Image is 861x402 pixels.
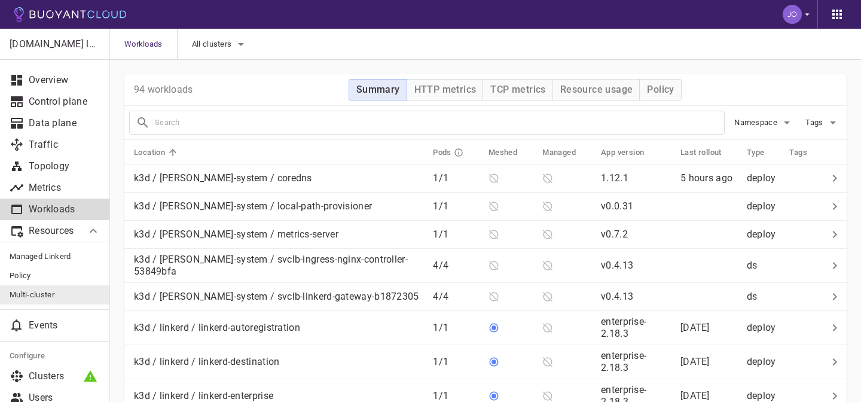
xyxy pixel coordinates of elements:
[10,252,100,261] span: Managed Linkerd
[134,322,300,334] p: k3d / linkerd / linkerd-autoregistration
[192,39,234,49] span: All clusters
[680,147,737,158] span: Last rollout
[647,84,674,96] h4: Policy
[560,84,633,96] h4: Resource usage
[680,390,710,401] span: Fri, 22 Aug 2025 13:31:31 GMT-4 / Fri, 22 Aug 2025 17:31:31 UTC
[601,229,628,240] p: v0.7.2
[680,172,732,184] span: Sat, 23 Aug 2025 18:07:11 GMT-4 / Sat, 23 Aug 2025 22:07:11 UTC
[356,84,400,96] h4: Summary
[680,172,732,184] relative-time: 5 hours ago
[747,390,780,402] p: deploy
[483,79,552,100] button: TCP metrics
[134,254,423,278] p: k3d / [PERSON_NAME]-system / svclb-ingress-nginx-controller-53849bfa
[601,291,633,302] p: v0.4.13
[433,356,479,368] p: 1 / 1
[192,35,249,53] button: All clusters
[601,260,633,271] p: v0.4.13
[134,172,312,184] p: k3d / [PERSON_NAME]-system / coredns
[433,390,479,402] p: 1 / 1
[134,147,181,158] span: Location
[433,229,479,240] p: 1 / 1
[639,79,681,100] button: Policy
[601,172,628,184] p: 1.12.1
[29,117,100,129] p: Data plane
[789,148,807,157] h5: Tags
[747,356,780,368] p: deploy
[124,29,177,60] span: Workloads
[134,229,338,240] p: k3d / [PERSON_NAME]-system / metrics-server
[433,322,479,334] p: 1 / 1
[734,114,794,132] button: Namespace
[680,390,710,401] relative-time: [DATE]
[414,84,477,96] h4: HTTP metrics
[680,322,710,333] span: Fri, 22 Aug 2025 13:31:30 GMT-4 / Fri, 22 Aug 2025 17:31:30 UTC
[783,5,802,24] img: Joe Fuller
[433,260,479,272] p: 4 / 4
[29,160,100,172] p: Topology
[433,200,479,212] p: 1 / 1
[601,316,646,339] p: enterprise-2.18.3
[29,74,100,86] p: Overview
[29,139,100,151] p: Traffic
[542,147,591,158] span: Managed
[734,118,780,127] span: Namespace
[29,225,77,237] p: Resources
[433,148,451,157] h5: Pods
[488,147,533,158] span: Meshed
[29,370,100,382] p: Clusters
[29,203,100,215] p: Workloads
[789,147,823,158] span: Tags
[747,229,780,240] p: deploy
[601,147,660,158] span: App version
[601,200,633,212] p: v0.0.31
[134,200,372,212] p: k3d / [PERSON_NAME]-system / local-path-provisioner
[542,148,576,157] h5: Managed
[134,84,193,96] p: 94 workloads
[747,291,780,303] p: ds
[747,148,765,157] h5: Type
[134,390,273,402] p: k3d / linkerd / linkerd-enterprise
[747,260,780,272] p: ds
[747,322,780,334] p: deploy
[134,291,419,303] p: k3d / [PERSON_NAME]-system / svclb-linkerd-gateway-b1872305
[490,84,545,96] h4: TCP metrics
[454,148,463,157] svg: Running pods in current release / Expected pods
[407,79,484,100] button: HTTP metrics
[155,114,724,131] input: Search
[747,147,780,158] span: Type
[10,38,100,50] p: [DOMAIN_NAME] labs
[433,172,479,184] p: 1 / 1
[680,148,722,157] h5: Last rollout
[29,319,100,331] p: Events
[10,271,100,281] span: Policy
[349,79,407,100] button: Summary
[747,200,780,212] p: deploy
[804,114,842,132] button: Tags
[680,322,710,333] relative-time: [DATE]
[601,350,646,373] p: enterprise-2.18.3
[552,79,640,100] button: Resource usage
[433,291,479,303] p: 4 / 4
[747,172,780,184] p: deploy
[433,147,479,158] span: Pods
[10,351,100,361] h5: Configure
[805,118,825,127] span: Tags
[134,356,280,368] p: k3d / linkerd / linkerd-destination
[680,356,710,367] relative-time: [DATE]
[134,148,165,157] h5: Location
[680,356,710,367] span: Fri, 22 Aug 2025 13:31:30 GMT-4 / Fri, 22 Aug 2025 17:31:30 UTC
[10,290,100,300] span: Multi-cluster
[601,148,644,157] h5: App version
[29,96,100,108] p: Control plane
[488,148,517,157] h5: Meshed
[29,182,100,194] p: Metrics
